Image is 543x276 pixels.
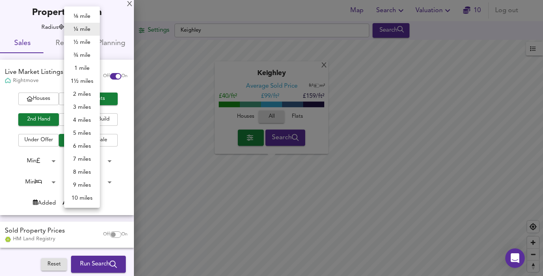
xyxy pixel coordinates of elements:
[64,101,100,114] li: 3 miles
[64,23,100,36] li: ¼ mile
[64,75,100,88] li: 1½ miles
[64,153,100,166] li: 7 miles
[64,114,100,127] li: 4 miles
[64,62,100,75] li: 1 mile
[64,140,100,153] li: 6 miles
[505,248,525,268] div: Open Intercom Messenger
[64,49,100,62] li: ¾ mile
[64,88,100,101] li: 2 miles
[64,36,100,49] li: ½ mile
[64,127,100,140] li: 5 miles
[64,166,100,179] li: 8 miles
[64,192,100,205] li: 10 miles
[64,179,100,192] li: 9 miles
[64,10,100,23] li: ⅛ mile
